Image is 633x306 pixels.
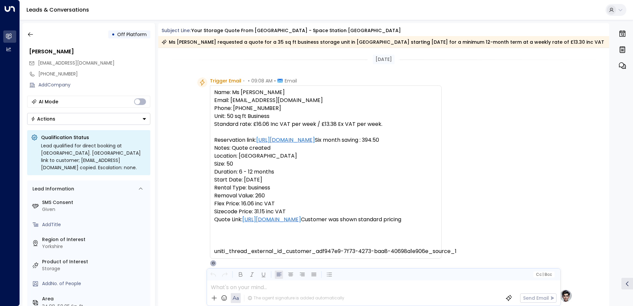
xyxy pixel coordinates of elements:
div: Given [42,206,148,213]
button: Actions [27,113,150,125]
div: Button group with a nested menu [27,113,150,125]
div: Actions [31,116,55,122]
div: • [112,28,115,40]
a: Leads & Conversations [26,6,89,14]
p: Qualification Status [41,134,146,141]
span: Cc Bcc [536,272,552,277]
div: [DATE] [373,55,395,64]
div: [PHONE_NUMBER] [38,71,150,77]
div: AddCompany [38,81,150,88]
div: Lead qualified for direct booking at [GEOGRAPHIC_DATA]. [GEOGRAPHIC_DATA] link to customer; [EMAI... [41,142,146,171]
pre: Name: Ms [PERSON_NAME] Email: [EMAIL_ADDRESS][DOMAIN_NAME] Phone: [PHONE_NUMBER] Unit: 50 sq ft B... [214,88,437,255]
div: Yorkshire [42,243,148,250]
div: Lead Information [30,185,74,192]
span: rkholden98@gmail.com [38,60,115,67]
span: • [243,77,245,84]
span: Subject Line: [162,27,191,34]
label: Area [42,295,148,302]
span: | [542,272,544,277]
div: O [210,260,217,267]
button: Redo [220,271,229,279]
img: profile-logo.png [559,289,572,302]
span: 09:08 AM [251,77,272,84]
a: [URL][DOMAIN_NAME] [256,136,315,144]
span: Email [285,77,297,84]
span: Trigger Email [210,77,241,84]
div: Your storage quote from [GEOGRAPHIC_DATA] - Space Station [GEOGRAPHIC_DATA] [191,27,401,34]
div: AddTitle [42,221,148,228]
div: The agent signature is added automatically [248,295,344,301]
div: AI Mode [39,98,58,105]
span: [EMAIL_ADDRESS][DOMAIN_NAME] [38,60,115,66]
span: • [274,77,276,84]
div: Storage [42,265,148,272]
span: • [248,77,250,84]
label: Region of Interest [42,236,148,243]
button: Cc|Bcc [533,272,554,278]
a: [URL][DOMAIN_NAME] [242,216,301,224]
label: SMS Consent [42,199,148,206]
div: [PERSON_NAME] [29,48,150,56]
label: Product of Interest [42,258,148,265]
div: Ms [PERSON_NAME] requested a quote for a 35 sq ft business storage unit in [GEOGRAPHIC_DATA] star... [162,39,604,45]
div: AddNo. of People [42,280,148,287]
span: Off Platform [117,31,147,38]
button: Undo [209,271,217,279]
